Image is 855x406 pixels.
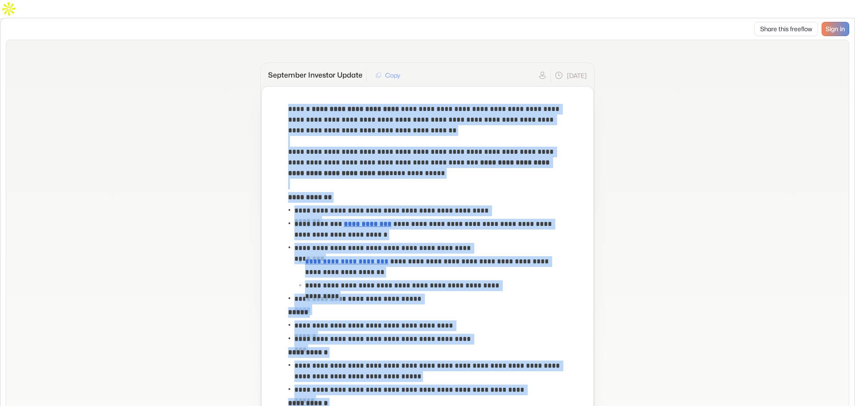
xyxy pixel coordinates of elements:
h2: September Investor Update [268,71,362,80]
button: Copy [370,68,406,82]
button: Share this freeflow [754,22,818,36]
a: Sign in [822,22,849,36]
span: Sign in [826,25,845,33]
p: [DATE] [567,71,587,80]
